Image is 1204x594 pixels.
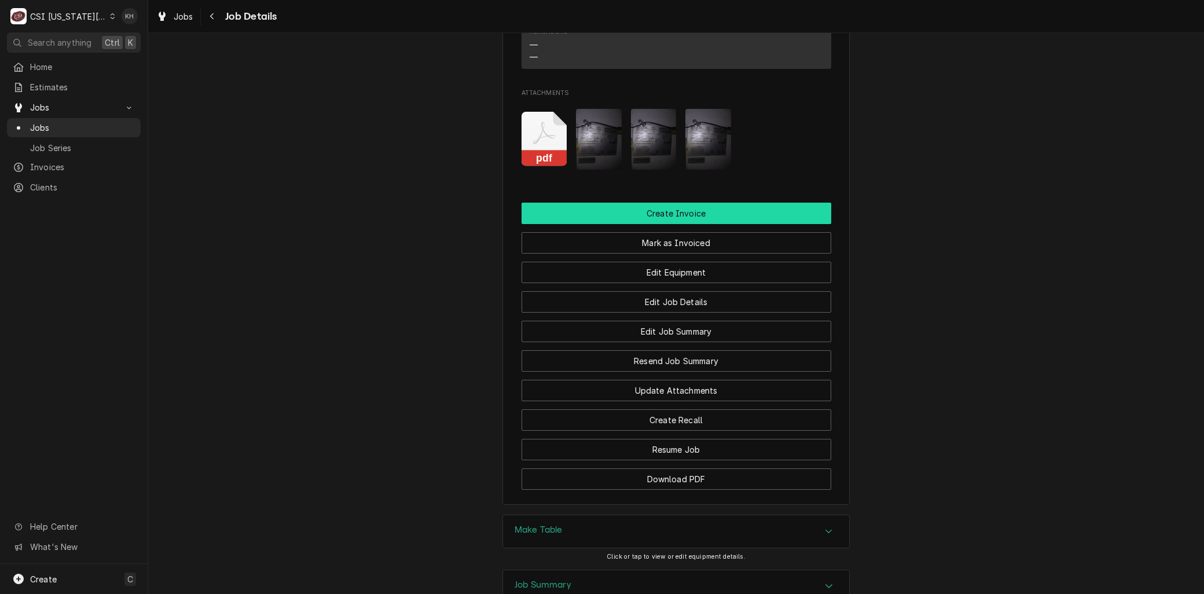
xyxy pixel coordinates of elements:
button: Edit Job Details [522,291,831,313]
span: Jobs [174,10,193,23]
div: Make Table [502,515,850,548]
div: Button Group Row [522,224,831,254]
img: 0Fagh5BURWGMoxMe99qA [685,109,731,170]
div: — [530,51,538,63]
div: C [10,8,27,24]
span: Create [30,574,57,584]
span: Click or tap to view or edit equipment details. [607,553,746,560]
div: Kyley Hunnicutt's Avatar [122,8,138,24]
button: Edit Equipment [522,262,831,283]
span: Attachments [522,89,831,98]
button: Edit Job Summary [522,321,831,342]
div: Attachments [522,89,831,179]
div: Button Group Row [522,431,831,460]
button: pdf [522,109,567,170]
button: Search anythingCtrlK [7,32,141,53]
h3: Job Summary [515,580,571,591]
div: Button Group Row [522,372,831,401]
div: Button Group Row [522,203,831,224]
a: Clients [7,178,141,197]
span: Job Details [222,9,277,24]
button: Update Attachments [522,380,831,401]
a: Invoices [7,157,141,177]
span: Job Series [30,142,135,154]
span: Estimates [30,81,135,93]
div: Button Group Row [522,283,831,313]
a: Jobs [7,118,141,137]
div: Button Group Row [522,254,831,283]
div: Button Group Row [522,460,831,490]
span: Search anything [28,36,91,49]
div: Button Group [522,203,831,490]
span: Jobs [30,101,118,113]
button: Resume Job [522,439,831,460]
a: Go to Help Center [7,517,141,536]
span: Jobs [30,122,135,134]
a: Estimates [7,78,141,97]
span: K [128,36,133,49]
div: Accordion Header [503,515,849,548]
span: Clients [30,181,135,193]
span: What's New [30,541,134,553]
a: Go to Jobs [7,98,141,117]
div: CSI Kansas City's Avatar [10,8,27,24]
button: Navigate back [203,7,222,25]
span: C [127,573,133,585]
span: Home [30,61,135,73]
div: Reminders [530,27,568,63]
div: Button Group Row [522,313,831,342]
button: Resend Job Summary [522,350,831,372]
button: Create Recall [522,409,831,431]
div: Button Group Row [522,342,831,372]
div: — [530,39,538,51]
button: Accordion Details Expand Trigger [503,515,849,548]
button: Download PDF [522,468,831,490]
span: Ctrl [105,36,120,49]
h3: Make Table [515,525,563,536]
button: Mark as Invoiced [522,232,831,254]
a: Jobs [152,7,198,26]
div: CSI [US_STATE][GEOGRAPHIC_DATA] [30,10,107,23]
img: qTZPMiSXQ2cVUJyTcK7J [631,109,677,170]
span: Attachments [522,100,831,179]
a: Job Series [7,138,141,157]
div: KH [122,8,138,24]
a: Home [7,57,141,76]
img: Tq19wHqDS5mhJzmpqaa3 [576,109,622,170]
span: Help Center [30,520,134,533]
span: Invoices [30,161,135,173]
button: Create Invoice [522,203,831,224]
a: Go to What's New [7,537,141,556]
div: Button Group Row [522,401,831,431]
